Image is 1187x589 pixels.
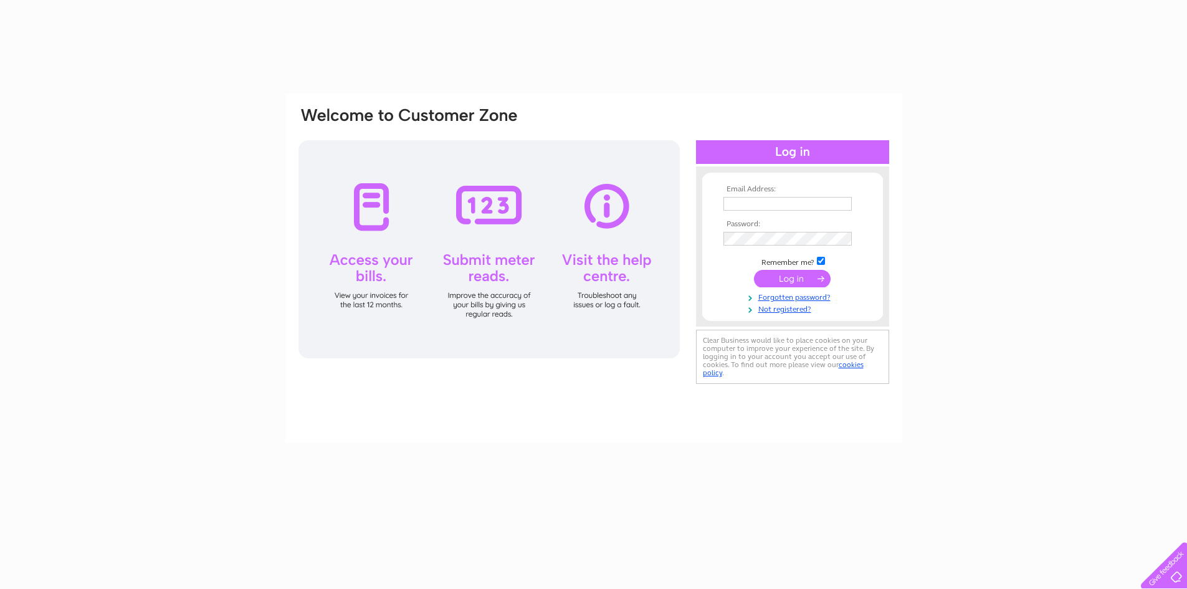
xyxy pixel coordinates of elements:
[720,255,865,267] td: Remember me?
[703,360,864,377] a: cookies policy
[720,185,865,194] th: Email Address:
[754,270,831,287] input: Submit
[720,220,865,229] th: Password:
[723,290,865,302] a: Forgotten password?
[696,330,889,384] div: Clear Business would like to place cookies on your computer to improve your experience of the sit...
[723,302,865,314] a: Not registered?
